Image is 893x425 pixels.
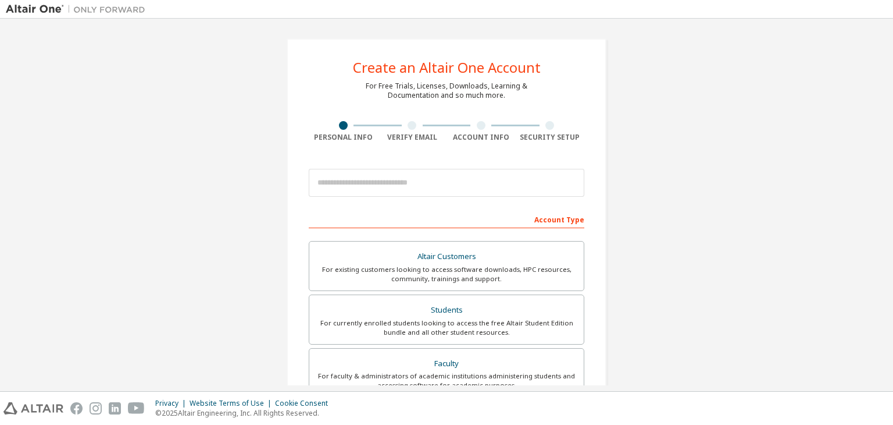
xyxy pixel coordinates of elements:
div: Create an Altair One Account [353,61,541,75]
div: Cookie Consent [275,399,335,408]
div: Faculty [316,356,577,372]
div: Altair Customers [316,249,577,265]
div: For currently enrolled students looking to access the free Altair Student Edition bundle and all ... [316,318,577,337]
div: Verify Email [378,133,447,142]
div: Security Setup [516,133,585,142]
div: Privacy [155,399,190,408]
img: youtube.svg [128,402,145,415]
img: facebook.svg [70,402,83,415]
div: Students [316,302,577,318]
img: Altair One [6,3,151,15]
div: Account Info [446,133,516,142]
div: For Free Trials, Licenses, Downloads, Learning & Documentation and so much more. [366,82,527,100]
div: For existing customers looking to access software downloads, HPC resources, community, trainings ... [316,265,577,284]
div: Website Terms of Use [190,399,275,408]
div: Account Type [309,210,584,228]
img: altair_logo.svg [3,402,63,415]
div: Personal Info [309,133,378,142]
img: linkedin.svg [109,402,121,415]
p: © 2025 Altair Engineering, Inc. All Rights Reserved. [155,408,335,418]
img: instagram.svg [90,402,102,415]
div: For faculty & administrators of academic institutions administering students and accessing softwa... [316,371,577,390]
